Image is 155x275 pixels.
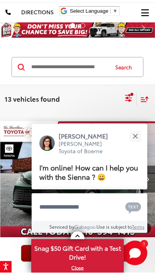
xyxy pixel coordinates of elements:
span: I'm online! How can I help you with the Sienna ? 😀 [39,164,138,184]
button: Next image [140,168,155,195]
span: Select Language [70,10,108,16]
textarea: Type your message [32,196,147,223]
img: full motion video [21,247,135,264]
button: Chat with SMS [123,201,143,218]
button: Select sort value [136,95,149,108]
button: Toggle Chat Window [123,243,147,268]
button: Close [127,130,143,147]
span: 13 vehicles found [5,96,60,106]
div: Close[PERSON_NAME][PERSON_NAME] Toyota of BoerneI'm online! How can I help you with the Sienna ? ... [32,126,147,235]
p: [PERSON_NAME] Toyota of Boerne [59,143,116,158]
button: Click to show site navigation [135,5,155,25]
a: Directions [16,5,59,24]
svg: Start Chat [123,243,147,268]
span: Serviced by [49,226,74,232]
p: [PERSON_NAME] [59,134,116,143]
span: 1 [143,244,145,248]
a: Select Language​ [70,10,118,16]
span: Use is subject to [96,226,132,232]
button: Search [108,60,143,79]
a: Terms [132,226,145,232]
button: Select filters [124,94,133,109]
span: ▼ [113,10,118,16]
span: Snag $50 Gift Card with a Test Drive! [32,242,123,266]
a: Gubagoo. [74,226,96,232]
svg: Text [125,204,141,216]
input: Search by Make, Model, or Keyword [30,60,108,79]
